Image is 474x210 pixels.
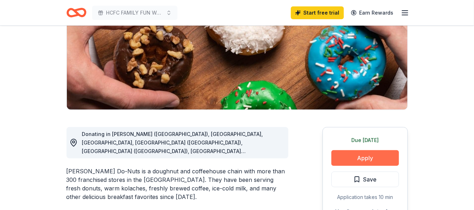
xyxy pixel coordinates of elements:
[106,9,163,17] span: HCFC FAMILY FUN WALK AND RUN
[363,175,377,184] span: Save
[291,6,344,19] a: Start free trial
[92,6,177,20] button: HCFC FAMILY FUN WALK AND RUN
[66,4,86,21] a: Home
[331,172,399,187] button: Save
[331,150,399,166] button: Apply
[347,6,398,19] a: Earn Rewards
[331,136,399,145] div: Due [DATE]
[82,131,263,188] span: Donating in [PERSON_NAME] ([GEOGRAPHIC_DATA]), [GEOGRAPHIC_DATA], [GEOGRAPHIC_DATA], [GEOGRAPHIC_...
[331,193,399,201] div: Application takes 10 min
[66,167,288,201] div: [PERSON_NAME] Do-Nuts is a doughnut and coffeehouse chain with more than 300 franchised stores in...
